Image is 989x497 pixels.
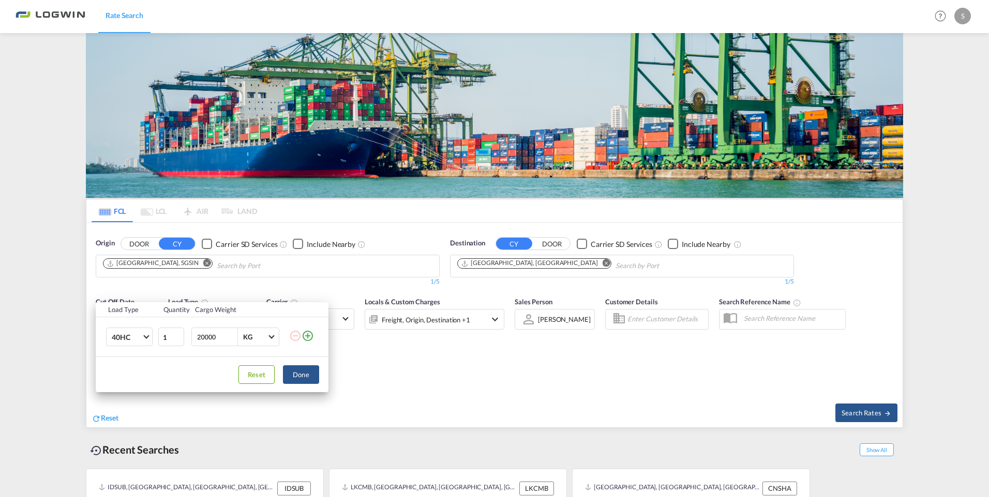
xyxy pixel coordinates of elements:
button: Done [283,365,319,384]
th: Load Type [96,302,157,317]
div: Cargo Weight [195,305,283,314]
md-select: Choose: 40HC [106,328,153,346]
span: 40HC [112,332,142,343]
div: KG [243,333,252,341]
md-icon: icon-minus-circle-outline [289,330,302,342]
button: Reset [238,365,275,384]
md-icon: icon-plus-circle-outline [302,330,314,342]
input: Enter Weight [196,328,237,346]
th: Quantity [157,302,189,317]
input: Qty [158,328,184,346]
